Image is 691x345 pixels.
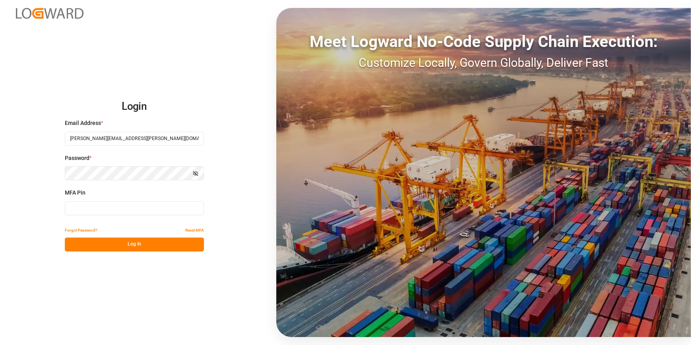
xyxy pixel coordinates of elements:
button: Log In [65,238,204,251]
span: MFA Pin [65,189,85,197]
div: Meet Logward No-Code Supply Chain Execution: [276,30,691,54]
h2: Login [65,94,204,119]
span: Email Address [65,119,101,127]
img: Logward_new_orange.png [16,8,83,19]
button: Forgot Password? [65,224,97,238]
button: Reset MFA [185,224,204,238]
div: Customize Locally, Govern Globally, Deliver Fast [276,54,691,72]
input: Enter your email [65,132,204,146]
span: Password [65,154,89,162]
